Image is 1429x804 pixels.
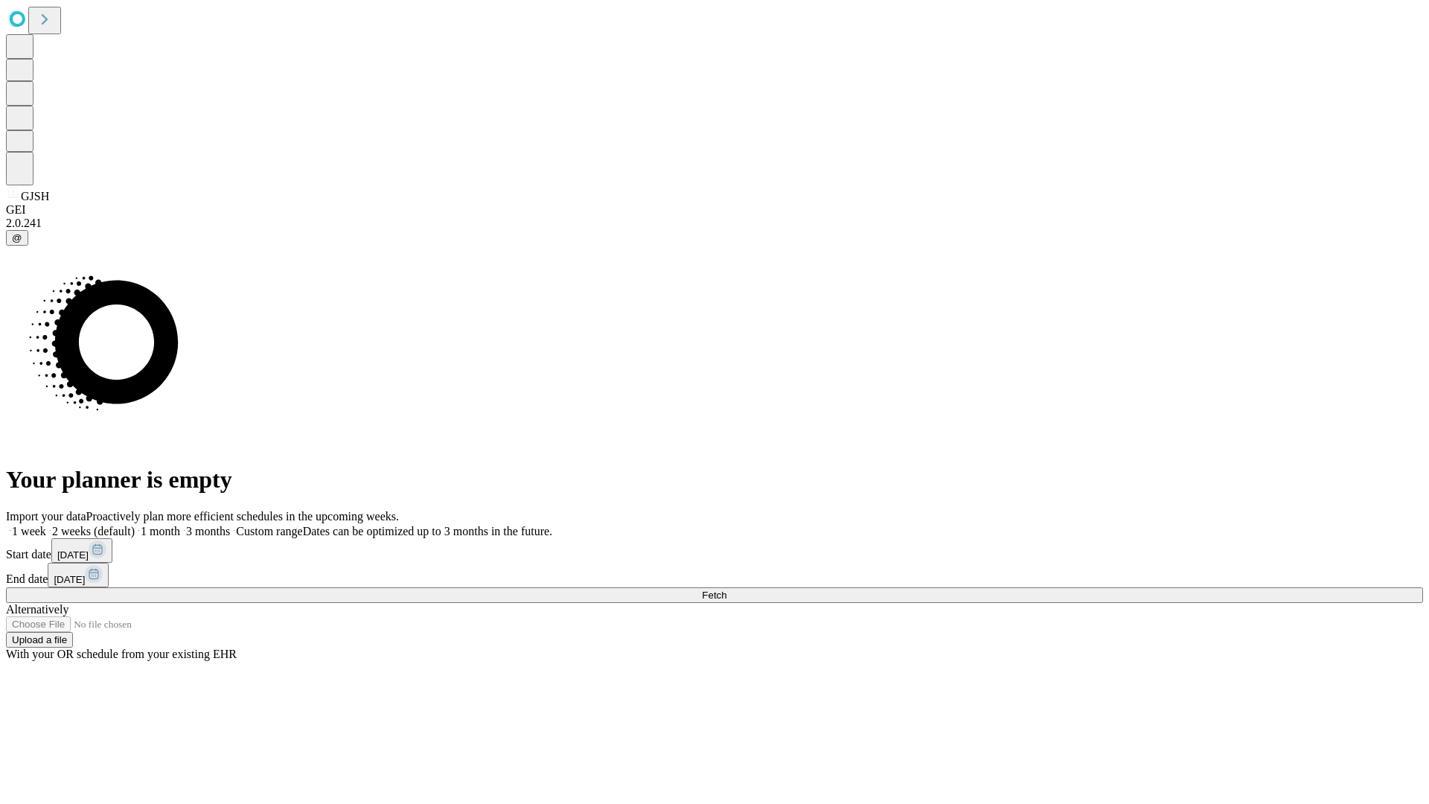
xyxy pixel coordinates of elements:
span: GJSH [21,190,49,202]
button: Upload a file [6,632,73,648]
div: Start date [6,538,1423,563]
button: [DATE] [51,538,112,563]
span: 2 weeks (default) [52,525,135,537]
span: 3 months [186,525,230,537]
span: Custom range [236,525,302,537]
div: End date [6,563,1423,587]
div: 2.0.241 [6,217,1423,230]
button: @ [6,230,28,246]
span: Dates can be optimized up to 3 months in the future. [303,525,552,537]
span: Import your data [6,510,86,523]
span: Fetch [702,590,726,601]
span: @ [12,232,22,243]
span: 1 week [12,525,46,537]
span: [DATE] [57,549,89,561]
span: Proactively plan more efficient schedules in the upcoming weeks. [86,510,399,523]
span: With your OR schedule from your existing EHR [6,648,237,660]
span: 1 month [141,525,180,537]
span: [DATE] [54,574,85,585]
button: Fetch [6,587,1423,603]
div: GEI [6,203,1423,217]
h1: Your planner is empty [6,466,1423,494]
span: Alternatively [6,603,68,616]
button: [DATE] [48,563,109,587]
